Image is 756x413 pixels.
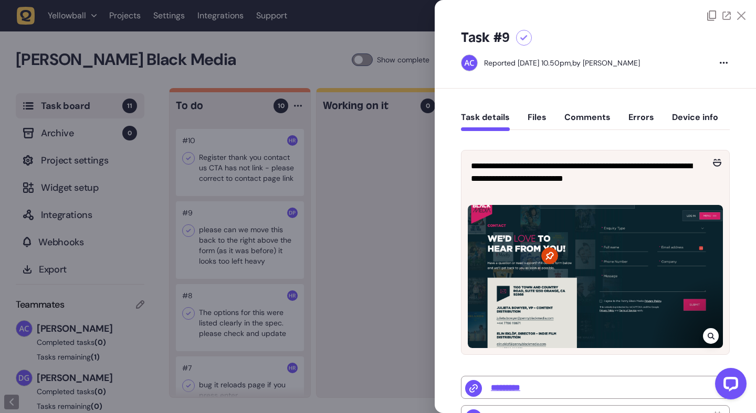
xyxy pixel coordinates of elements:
[461,112,510,131] button: Task details
[528,112,547,131] button: Files
[628,112,654,131] button: Errors
[484,58,640,68] div: by [PERSON_NAME]
[707,364,751,408] iframe: LiveChat chat widget
[484,58,572,68] div: Reported [DATE] 10.50pm,
[672,112,718,131] button: Device info
[564,112,611,131] button: Comments
[461,55,477,71] img: Ameet Chohan
[461,29,510,46] h5: Task #9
